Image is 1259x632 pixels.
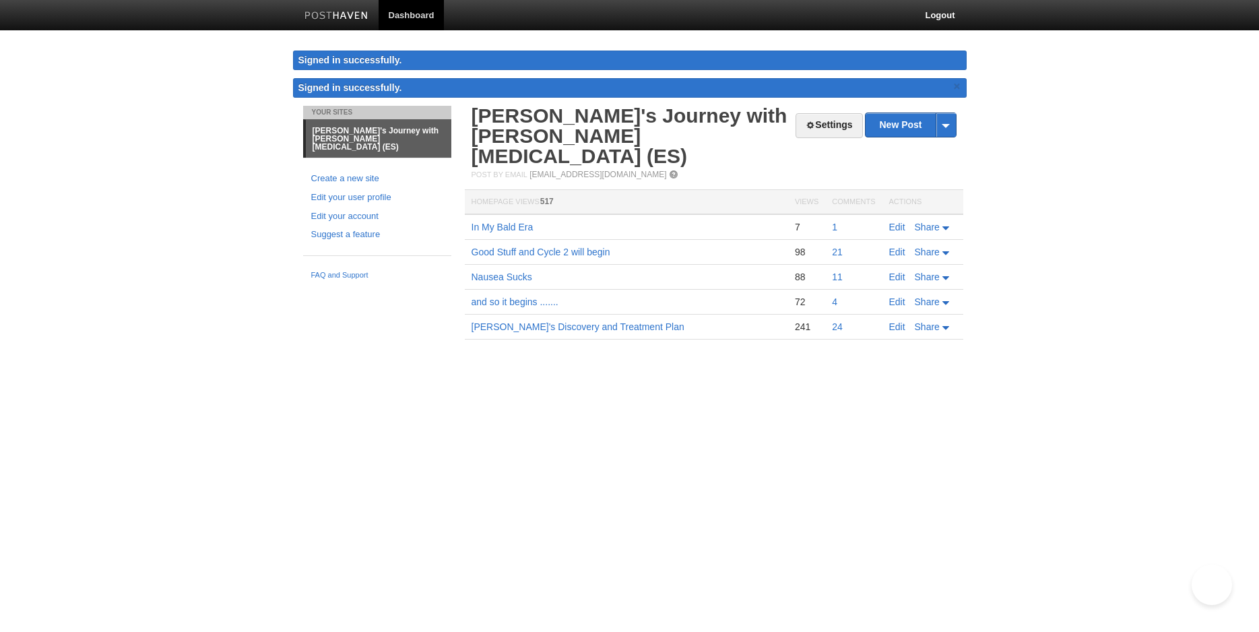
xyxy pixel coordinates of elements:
[540,197,554,206] span: 517
[472,104,787,167] a: [PERSON_NAME]'s Journey with [PERSON_NAME][MEDICAL_DATA] (ES)
[311,172,443,186] a: Create a new site
[832,321,843,332] a: 24
[915,272,940,282] span: Share
[889,272,905,282] a: Edit
[889,247,905,257] a: Edit
[825,190,882,215] th: Comments
[304,11,368,22] img: Posthaven-bar
[915,247,940,257] span: Share
[796,113,862,138] a: Settings
[832,247,843,257] a: 21
[795,321,818,333] div: 241
[311,270,443,282] a: FAQ and Support
[915,222,940,232] span: Share
[472,296,558,307] a: and so it begins .......
[465,190,788,215] th: Homepage Views
[882,190,963,215] th: Actions
[866,113,955,137] a: New Post
[795,246,818,258] div: 98
[472,272,532,282] a: Nausea Sucks
[1192,565,1232,605] iframe: Help Scout Beacon - Open
[306,120,451,158] a: [PERSON_NAME]'s Journey with [PERSON_NAME][MEDICAL_DATA] (ES)
[472,170,527,179] span: Post by Email
[311,228,443,242] a: Suggest a feature
[298,82,402,93] span: Signed in successfully.
[832,296,837,307] a: 4
[311,210,443,224] a: Edit your account
[472,222,534,232] a: In My Bald Era
[915,296,940,307] span: Share
[795,271,818,283] div: 88
[795,221,818,233] div: 7
[311,191,443,205] a: Edit your user profile
[889,321,905,332] a: Edit
[915,321,940,332] span: Share
[951,78,963,95] a: ×
[832,272,843,282] a: 11
[472,321,684,332] a: [PERSON_NAME]'s Discovery and Treatment Plan
[889,222,905,232] a: Edit
[832,222,837,232] a: 1
[788,190,825,215] th: Views
[293,51,967,70] div: Signed in successfully.
[472,247,610,257] a: Good Stuff and Cycle 2 will begin
[529,170,666,179] a: [EMAIL_ADDRESS][DOMAIN_NAME]
[889,296,905,307] a: Edit
[303,106,451,119] li: Your Sites
[795,296,818,308] div: 72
